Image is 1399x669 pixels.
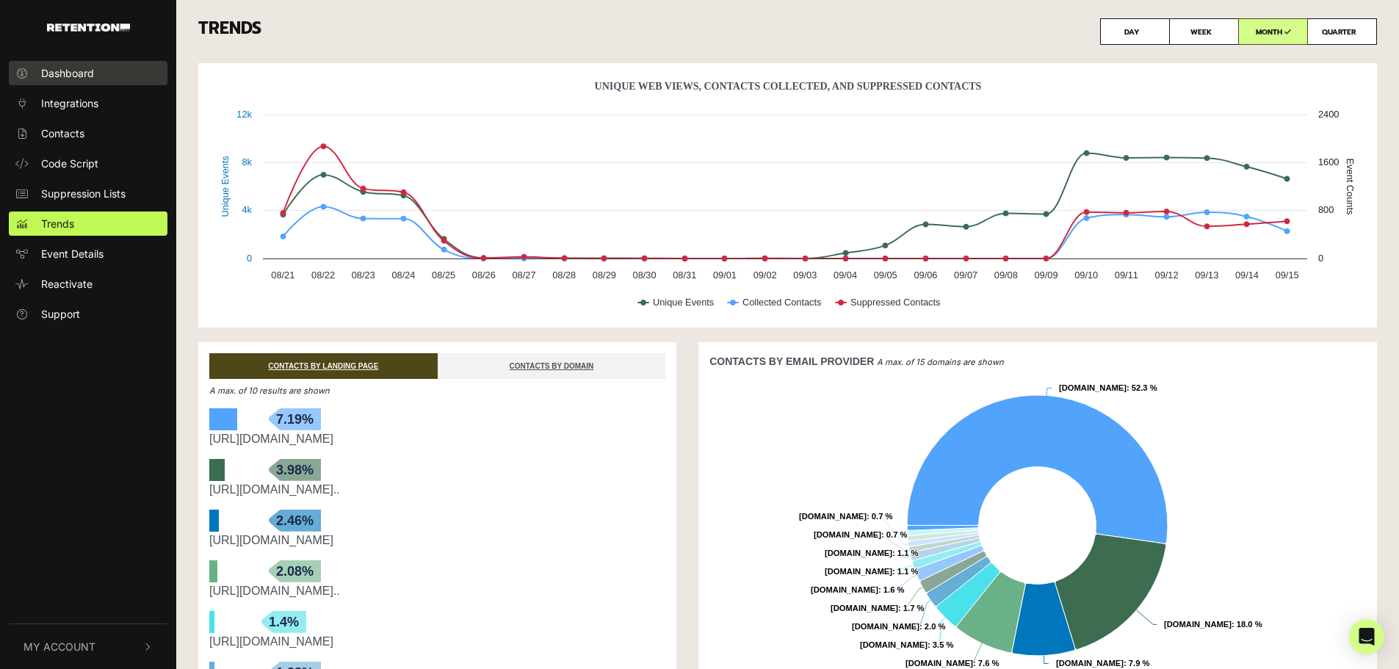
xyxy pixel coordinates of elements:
text: 09/03 [793,270,817,281]
text: : 2.0 % [852,622,945,631]
text: 800 [1318,204,1334,215]
span: Trends [41,216,74,231]
svg: Unique Web Views, Contacts Collected, And Suppressed Contacts [209,74,1366,324]
text: Unique Events [220,156,231,217]
tspan: [DOMAIN_NAME] [831,604,898,612]
tspan: [DOMAIN_NAME] [1056,659,1124,668]
text: : 0.7 % [814,530,907,539]
a: [URL][DOMAIN_NAME].. [209,483,340,496]
text: : 1.1 % [825,567,918,576]
text: 09/11 [1115,270,1138,281]
text: 0 [1318,253,1323,264]
tspan: [DOMAIN_NAME] [799,512,867,521]
text: 09/05 [874,270,897,281]
span: 2.08% [269,560,321,582]
tspan: [DOMAIN_NAME] [825,549,892,557]
text: 12k [236,109,252,120]
a: CONTACTS BY DOMAIN [438,353,666,379]
text: Collected Contacts [742,297,821,308]
text: Unique Web Views, Contacts Collected, And Suppressed Contacts [595,81,982,92]
a: CONTACTS BY LANDING PAGE [209,353,438,379]
a: [URL][DOMAIN_NAME].. [209,585,340,597]
text: 09/01 [713,270,737,281]
a: Integrations [9,91,167,115]
text: 08/28 [552,270,576,281]
text: : 0.7 % [799,512,892,521]
label: MONTH [1238,18,1308,45]
text: 08/26 [472,270,496,281]
a: [URL][DOMAIN_NAME] [209,635,333,648]
tspan: [DOMAIN_NAME] [811,585,878,594]
span: 1.4% [261,611,306,633]
text: 08/29 [593,270,616,281]
div: https://www.levenger.com/collections/all/products/notabilia-to-do-journal [209,582,665,600]
tspan: [DOMAIN_NAME] [1164,620,1232,629]
text: 09/14 [1235,270,1259,281]
text: 0 [247,253,252,264]
text: 2400 [1318,109,1339,120]
text: : 52.3 % [1059,383,1157,392]
div: https://www.levenger.com/ [209,430,665,448]
a: [URL][DOMAIN_NAME] [209,534,333,546]
div: https://www.levenger.com/collections/all/badge:clearance [209,633,665,651]
a: Trends [9,211,167,236]
em: A max. of 15 domains are shown [877,357,1004,367]
h3: TRENDS [198,18,1377,45]
tspan: [DOMAIN_NAME] [814,530,881,539]
text: 09/15 [1276,270,1299,281]
text: 09/04 [834,270,857,281]
tspan: [DOMAIN_NAME] [825,567,892,576]
span: My Account [24,639,95,654]
a: Event Details [9,242,167,266]
a: Support [9,302,167,326]
a: Dashboard [9,61,167,85]
text: 09/10 [1074,270,1098,281]
span: Reactivate [41,276,93,292]
text: 08/25 [432,270,455,281]
text: 09/08 [994,270,1018,281]
span: 7.19% [269,408,321,430]
text: Suppressed Contacts [850,297,940,308]
text: : 18.0 % [1164,620,1262,629]
text: : 1.7 % [831,604,924,612]
text: : 7.9 % [1056,659,1149,668]
text: 08/30 [633,270,657,281]
strong: CONTACTS BY EMAIL PROVIDER [709,355,874,367]
text: 09/02 [753,270,777,281]
tspan: [DOMAIN_NAME] [905,659,973,668]
button: My Account [9,624,167,669]
label: DAY [1100,18,1170,45]
a: [URL][DOMAIN_NAME] [209,433,333,445]
text: : 7.6 % [905,659,999,668]
text: 08/31 [673,270,696,281]
em: A max. of 10 results are shown [209,386,330,396]
text: 08/23 [352,270,375,281]
label: WEEK [1169,18,1239,45]
span: 2.46% [269,510,321,532]
text: 09/13 [1195,270,1218,281]
text: Unique Events [653,297,714,308]
text: : 1.6 % [811,585,904,594]
a: Suppression Lists [9,181,167,206]
text: 1600 [1318,156,1339,167]
text: 08/21 [271,270,294,281]
span: Event Details [41,246,104,261]
tspan: [DOMAIN_NAME] [852,622,919,631]
text: : 3.5 % [860,640,953,649]
div: https://www.levenger.com/collections/desk-accessories [209,532,665,549]
text: 8k [242,156,252,167]
img: Retention.com [47,23,130,32]
span: Contacts [41,126,84,141]
a: Code Script [9,151,167,176]
span: Suppression Lists [41,186,126,201]
a: Reactivate [9,272,167,296]
text: 08/27 [512,270,535,281]
text: 09/09 [1034,270,1058,281]
text: 08/22 [311,270,335,281]
span: Support [41,306,80,322]
tspan: [DOMAIN_NAME] [860,640,928,649]
text: 08/24 [391,270,415,281]
text: 09/12 [1155,270,1179,281]
text: Event Counts [1345,159,1356,215]
tspan: [DOMAIN_NAME] [1059,383,1127,392]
